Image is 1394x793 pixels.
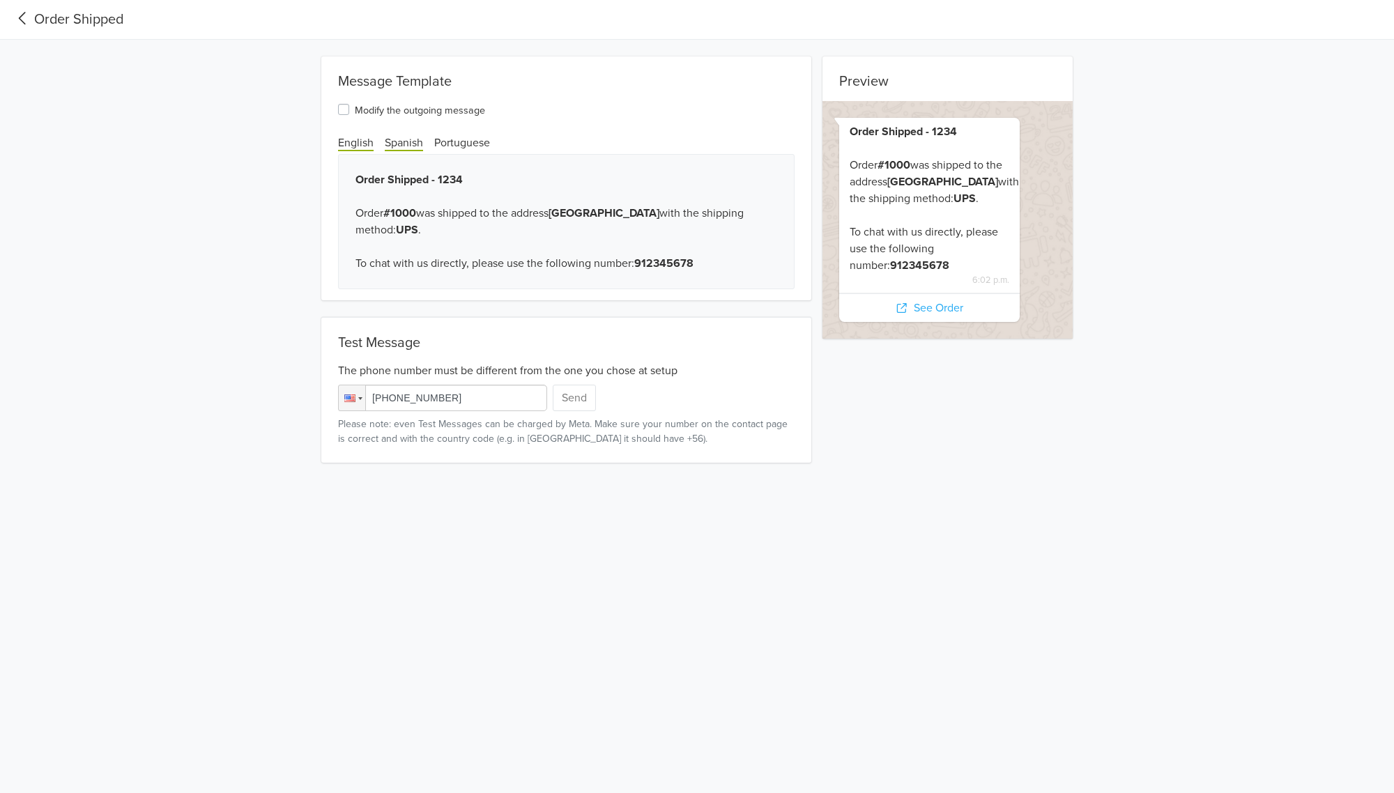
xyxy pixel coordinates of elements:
[383,206,416,220] b: #1000
[339,385,365,410] div: United States: + 1
[850,274,1009,287] span: 6:02 p.m.
[953,192,976,206] b: UPS
[850,123,1009,274] div: Order was shipped to the address with the shipping method: . To chat with us directly, please use...
[890,259,949,272] b: 912345678
[887,175,998,189] b: [GEOGRAPHIC_DATA]
[634,256,694,270] b: 912345678
[338,334,795,351] div: Test Message
[338,154,795,289] div: Order was shipped to the address with the shipping method: . To chat with us directly, please use...
[385,136,423,151] span: Spanish
[553,385,596,411] button: Send
[396,223,418,237] b: UPS
[839,293,1020,322] div: See Order
[434,136,490,150] span: Portuguese
[822,56,1073,95] div: Preview
[355,101,485,118] label: Modify the outgoing message
[338,417,795,446] small: Please note: even Test Messages can be charged by Meta. Make sure your number on the contact page...
[878,158,910,172] b: #1000
[338,136,374,151] span: English
[338,385,547,411] input: 1 (702) 123-4567
[11,9,123,30] a: Order Shipped
[355,173,463,187] b: Order Shipped - 1234
[850,125,957,139] b: Order Shipped - 1234
[321,56,811,95] div: Message Template
[549,206,659,220] b: [GEOGRAPHIC_DATA]
[338,357,795,379] div: The phone number must be different from the one you chose at setup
